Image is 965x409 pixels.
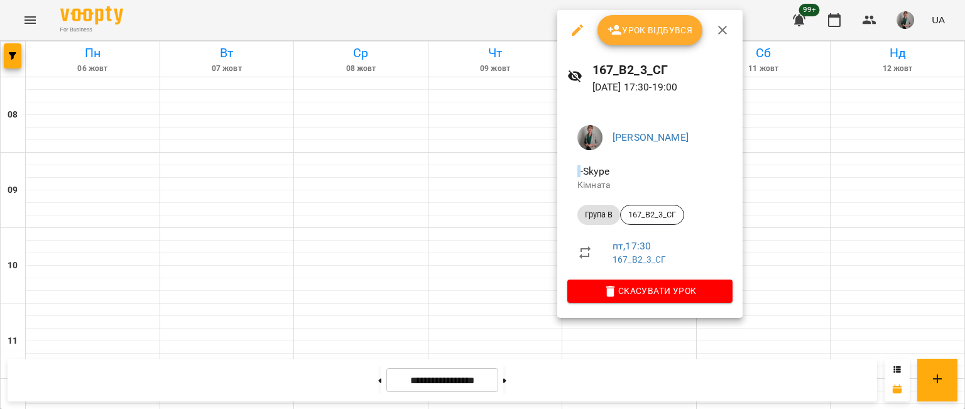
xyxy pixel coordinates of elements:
[577,209,620,221] span: Група В
[577,125,602,150] img: 3acb7d247c3193edef0ecce57ed72e3e.jpeg
[577,283,722,298] span: Скасувати Урок
[567,280,733,302] button: Скасувати Урок
[577,165,612,177] span: - Skype
[577,179,722,192] p: Кімната
[613,131,689,143] a: [PERSON_NAME]
[592,60,733,80] h6: 167_В2_3_СГ
[620,205,684,225] div: 167_В2_3_СГ
[613,240,651,252] a: пт , 17:30
[608,23,693,38] span: Урок відбувся
[592,80,733,95] p: [DATE] 17:30 - 19:00
[621,209,684,221] span: 167_В2_3_СГ
[613,254,667,264] a: 167_В2_3_СГ
[597,15,703,45] button: Урок відбувся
